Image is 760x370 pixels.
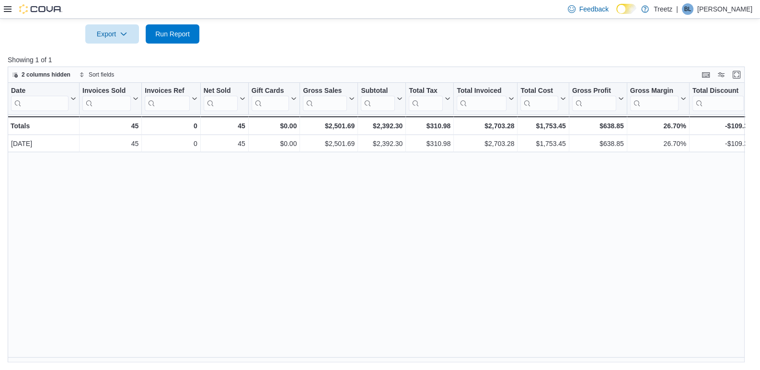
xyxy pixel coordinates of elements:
[303,86,347,95] div: Gross Sales
[11,86,69,111] div: Date
[457,138,514,149] div: $2,703.28
[700,69,712,80] button: Keyboard shortcuts
[303,86,355,111] button: Gross Sales
[155,29,190,39] span: Run Report
[85,24,139,44] button: Export
[572,138,624,149] div: $638.85
[19,4,62,14] img: Cova
[252,86,289,95] div: Gift Cards
[409,86,443,111] div: Total Tax
[82,138,138,149] div: 45
[303,120,355,132] div: $2,501.69
[145,86,189,111] div: Invoices Ref
[616,4,636,14] input: Dark Mode
[361,138,403,149] div: $2,392.30
[252,138,297,149] div: $0.00
[409,120,450,132] div: $310.98
[82,120,138,132] div: 45
[630,86,679,95] div: Gross Margin
[520,86,565,111] button: Total Cost
[520,120,565,132] div: $1,753.45
[303,86,347,111] div: Gross Sales
[692,86,744,95] div: Total Discount
[82,86,131,95] div: Invoices Sold
[692,138,751,149] div: -$109.39
[457,120,514,132] div: $2,703.28
[692,86,744,111] div: Total Discount
[11,86,76,111] button: Date
[654,3,672,15] p: Treetz
[11,86,69,95] div: Date
[676,3,678,15] p: |
[204,120,245,132] div: 45
[145,138,197,149] div: 0
[682,3,693,15] div: Brandon Lee
[8,55,752,65] p: Showing 1 of 1
[204,138,245,149] div: 45
[145,120,197,132] div: 0
[146,24,199,44] button: Run Report
[520,86,558,95] div: Total Cost
[715,69,727,80] button: Display options
[145,86,189,95] div: Invoices Ref
[731,69,742,80] button: Enter fullscreen
[361,86,403,111] button: Subtotal
[11,120,76,132] div: Totals
[457,86,514,111] button: Total Invoiced
[630,86,679,111] div: Gross Margin
[252,86,289,111] div: Gift Card Sales
[361,120,403,132] div: $2,392.30
[520,138,565,149] div: $1,753.45
[697,3,752,15] p: [PERSON_NAME]
[22,71,70,78] span: 2 columns hidden
[409,138,450,149] div: $310.98
[630,120,686,132] div: 26.70%
[520,86,558,111] div: Total Cost
[692,86,751,111] button: Total Discount
[361,86,395,95] div: Subtotal
[204,86,238,95] div: Net Sold
[572,86,616,95] div: Gross Profit
[82,86,138,111] button: Invoices Sold
[89,71,114,78] span: Sort fields
[572,86,616,111] div: Gross Profit
[204,86,245,111] button: Net Sold
[409,86,443,95] div: Total Tax
[252,86,297,111] button: Gift Cards
[579,4,609,14] span: Feedback
[630,138,686,149] div: 26.70%
[11,138,76,149] div: [DATE]
[457,86,507,95] div: Total Invoiced
[457,86,507,111] div: Total Invoiced
[252,120,297,132] div: $0.00
[75,69,118,80] button: Sort fields
[692,120,751,132] div: -$109.39
[572,86,624,111] button: Gross Profit
[684,3,691,15] span: BL
[361,86,395,111] div: Subtotal
[82,86,131,111] div: Invoices Sold
[8,69,74,80] button: 2 columns hidden
[303,138,355,149] div: $2,501.69
[91,24,133,44] span: Export
[572,120,624,132] div: $638.85
[204,86,238,111] div: Net Sold
[630,86,686,111] button: Gross Margin
[409,86,450,111] button: Total Tax
[145,86,197,111] button: Invoices Ref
